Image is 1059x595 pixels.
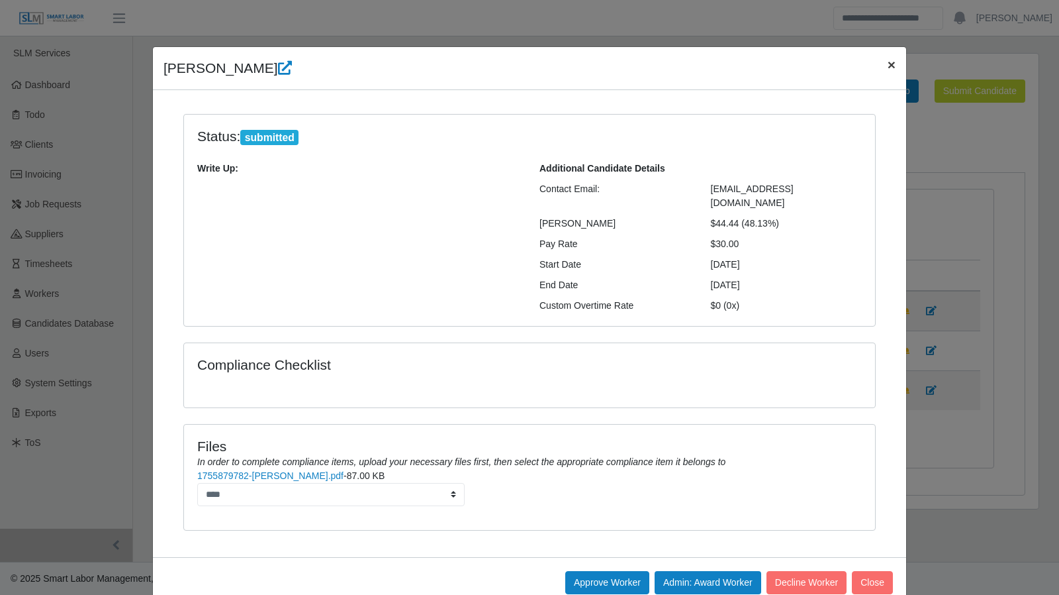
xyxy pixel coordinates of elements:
[163,58,292,79] h4: [PERSON_NAME]
[529,237,701,251] div: Pay Rate
[711,280,740,290] span: [DATE]
[877,47,906,82] button: Close
[197,356,633,373] h4: Compliance Checklist
[701,258,872,272] div: [DATE]
[197,469,862,506] li: -
[197,128,691,146] h4: Status:
[529,182,701,210] div: Contact Email:
[197,163,238,174] b: Write Up:
[701,217,872,231] div: $44.44 (48.13%)
[711,184,794,208] span: [EMAIL_ADDRESS][DOMAIN_NAME]
[711,300,740,311] span: $0 (0x)
[529,299,701,313] div: Custom Overtime Rate
[701,237,872,251] div: $30.00
[529,217,701,231] div: [PERSON_NAME]
[240,130,299,146] span: submitted
[529,278,701,292] div: End Date
[197,438,862,455] h4: Files
[539,163,665,174] b: Additional Candidate Details
[197,470,344,481] a: 1755879782-[PERSON_NAME].pdf
[347,470,385,481] span: 87.00 KB
[197,457,725,467] i: In order to complete compliance items, upload your necessary files first, then select the appropr...
[888,57,896,72] span: ×
[529,258,701,272] div: Start Date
